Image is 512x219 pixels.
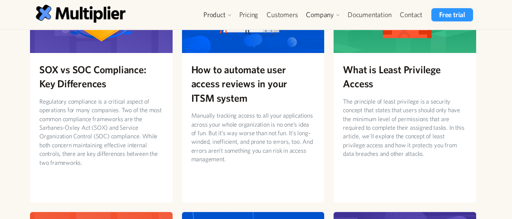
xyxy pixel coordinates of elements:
div: Product [203,10,226,19]
p: Regulatory compliance is a critical aspect of operations for many companies. Two of the most comm... [39,97,163,167]
h2: What is Least Privilege Access [343,62,467,91]
h2: How to automate user access reviews in your ITSM system [191,62,315,105]
p: Manually tracking access to all your applications across your whole organization is no one’s idea... [191,111,315,163]
div: Company [306,10,334,19]
p: The principle of least privilege is a security concept that states that users should only have th... [343,97,467,158]
a: Contact [395,8,427,21]
a: Free trial [431,8,473,21]
a: Pricing [235,8,263,21]
div: Company [302,8,343,21]
h2: SOX vs SOC Compliance: Key Differences [39,62,163,91]
a: Documentation [343,8,395,21]
a: Customers [262,8,302,21]
div: Product [200,8,235,21]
